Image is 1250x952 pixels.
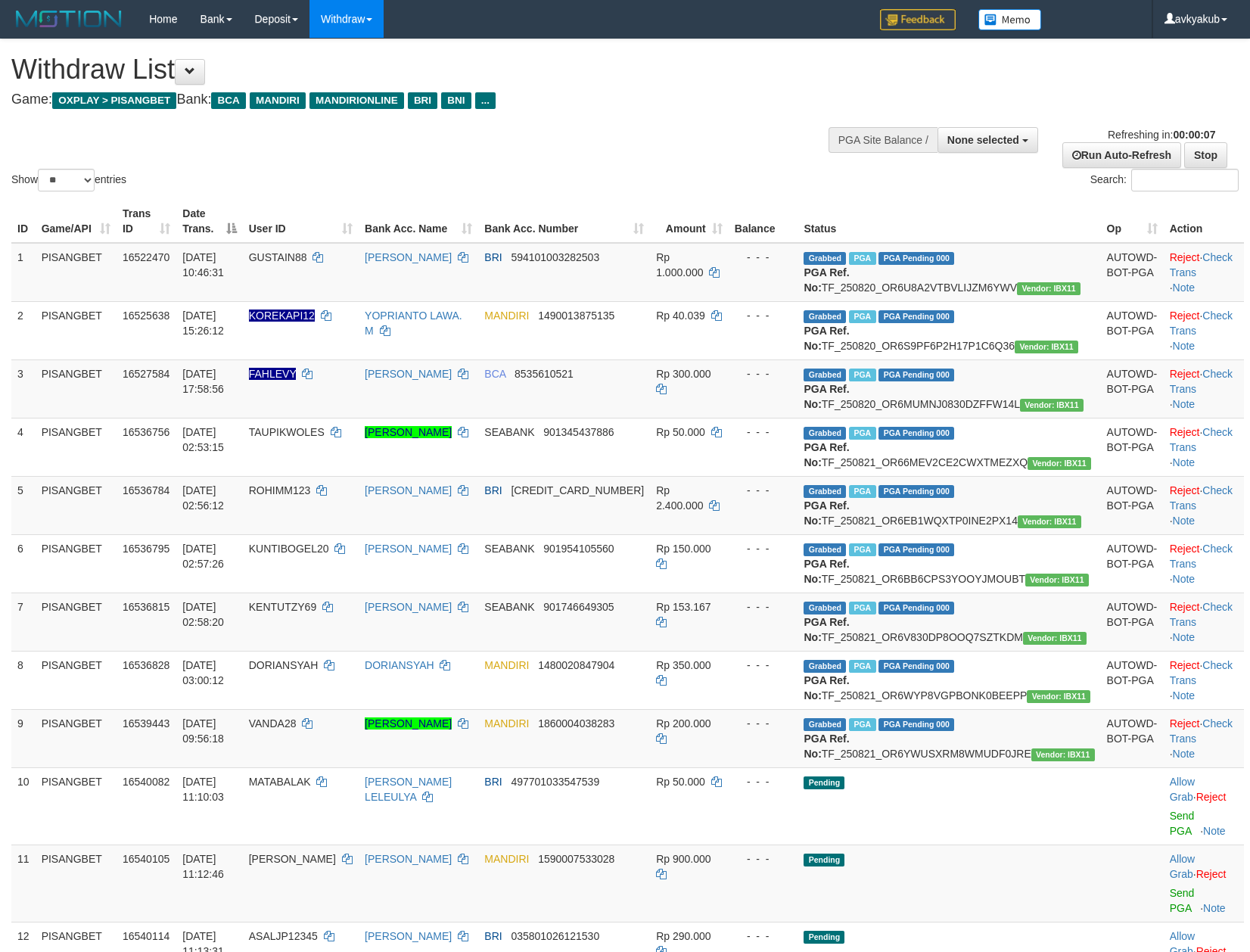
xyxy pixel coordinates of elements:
td: AUTOWD-BOT-PGA [1101,418,1164,476]
span: 16540114 [123,930,169,942]
label: Show entries [11,169,126,191]
th: User ID: activate to sort column ascending [243,200,359,243]
a: Note [1173,456,1196,468]
span: 16525638 [123,310,169,322]
span: Marked by avkyakub [849,718,875,731]
a: Reject [1170,659,1200,671]
a: [PERSON_NAME] LELEULYA [365,776,452,803]
td: 9 [11,709,36,767]
td: 5 [11,476,36,534]
td: AUTOWD-BOT-PGA [1101,534,1164,593]
th: Date Trans.: activate to sort column descending [176,200,242,243]
td: TF_250821_OR6BB6CPS3YOOYJMOUBT [798,534,1100,593]
span: MANDIRIONLINE [309,92,404,109]
div: - - - [735,658,792,673]
a: Send PGA [1170,810,1195,837]
span: MATABALAK [249,776,311,788]
span: [DATE] 02:56:12 [182,484,224,512]
span: BRI [484,251,502,263]
a: DORIANSYAH [365,659,434,671]
span: Rp 153.167 [656,601,711,613]
strong: 00:00:07 [1173,129,1215,141]
a: Reject [1196,868,1227,880]
a: Note [1173,282,1196,294]
span: SEABANK [484,601,534,613]
span: PGA Pending [878,718,954,731]
span: [DATE] 02:53:15 [182,426,224,453]
td: 6 [11,534,36,593]
span: Vendor URL: https://order6.1velocity.biz [1017,282,1081,295]
span: Rp 50.000 [656,426,705,438]
td: 8 [11,651,36,709]
a: [PERSON_NAME] [365,484,452,496]
span: [DATE] 02:58:20 [182,601,224,628]
span: Copy 497701033547539 to clipboard [511,776,599,788]
span: PGA Pending [878,310,954,323]
span: Vendor URL: https://order6.1velocity.biz [1023,632,1087,645]
span: 16536756 [123,426,169,438]
span: 16540082 [123,776,169,788]
span: 16522470 [123,251,169,263]
span: Pending [804,776,844,789]
td: TF_250821_OR6V830DP8OOQ7SZTKDM [798,593,1100,651]
th: Game/API: activate to sort column ascending [36,200,117,243]
td: AUTOWD-BOT-PGA [1101,359,1164,418]
span: KENTUTZY69 [249,601,316,613]
b: PGA Ref. No: [804,266,849,294]
th: Bank Acc. Name: activate to sort column ascending [359,200,478,243]
a: Allow Grab [1170,853,1195,880]
a: Note [1173,573,1196,585]
span: [DATE] 09:56:18 [182,717,224,745]
b: PGA Ref. No: [804,674,849,702]
span: SEABANK [484,426,534,438]
img: MOTION_logo.png [11,8,126,30]
span: BRI [484,776,502,788]
a: Check Trans [1170,426,1233,453]
a: Note [1173,689,1196,702]
td: PISANGBET [36,418,117,476]
td: · · [1164,243,1244,302]
th: Bank Acc. Number: activate to sort column ascending [478,200,650,243]
td: · · [1164,534,1244,593]
a: Reject [1170,368,1200,380]
td: TF_250821_OR66MEV2CE2CWXTMEZXQ [798,418,1100,476]
span: PGA Pending [878,543,954,556]
span: VANDA28 [249,717,297,730]
div: - - - [735,774,792,789]
a: Note [1173,631,1196,643]
span: OXPLAY > PISANGBET [52,92,176,109]
span: Marked by avkyakub [849,310,875,323]
a: Check Trans [1170,543,1233,570]
span: Refreshing in: [1108,129,1215,141]
span: [PERSON_NAME] [249,853,336,865]
span: TAUPIKWOLES [249,426,325,438]
a: Check Trans [1170,717,1233,745]
span: Grabbed [804,543,846,556]
a: Check Trans [1170,484,1233,512]
span: BRI [408,92,437,109]
b: PGA Ref. No: [804,325,849,352]
td: · · [1164,593,1244,651]
span: Vendor URL: https://order6.1velocity.biz [1031,748,1095,761]
a: Check Trans [1170,310,1233,337]
span: Grabbed [804,602,846,614]
td: 3 [11,359,36,418]
span: 16536784 [123,484,169,496]
span: [DATE] 02:57:26 [182,543,224,570]
td: AUTOWD-BOT-PGA [1101,651,1164,709]
span: Rp 1.000.000 [656,251,703,278]
span: Rp 900.000 [656,853,711,865]
th: ID [11,200,36,243]
td: TF_250820_OR6S9PF6P2H17P1C6Q36 [798,301,1100,359]
a: Reject [1170,310,1200,322]
td: PISANGBET [36,359,117,418]
b: PGA Ref. No: [804,733,849,760]
td: AUTOWD-BOT-PGA [1101,476,1164,534]
span: Copy 901746649305 to clipboard [543,601,614,613]
th: Op: activate to sort column ascending [1101,200,1164,243]
td: AUTOWD-BOT-PGA [1101,301,1164,359]
td: AUTOWD-BOT-PGA [1101,593,1164,651]
span: DORIANSYAH [249,659,319,671]
span: Rp 150.000 [656,543,711,555]
a: [PERSON_NAME] [365,717,452,730]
